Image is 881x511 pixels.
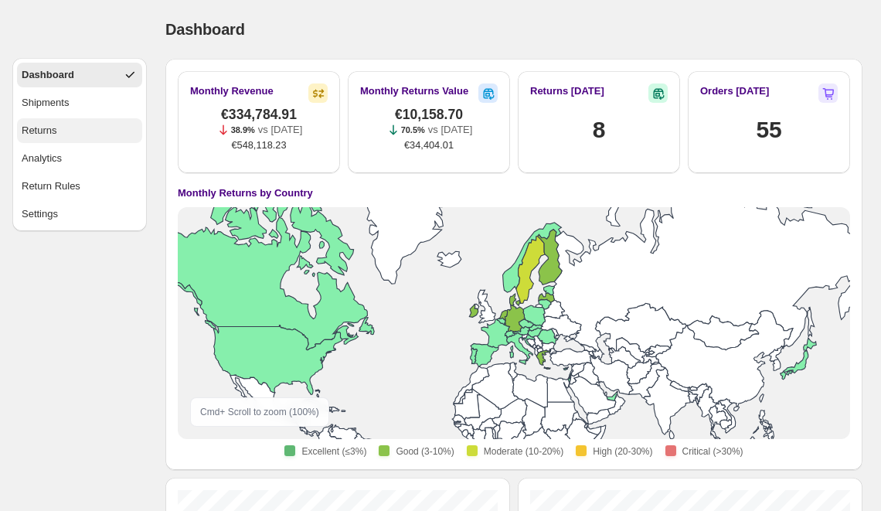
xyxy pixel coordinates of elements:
[360,83,468,99] h2: Monthly Returns Value
[395,107,463,122] span: €10,158.70
[190,397,329,427] div: Cmd + Scroll to zoom ( 100 %)
[22,123,57,138] div: Returns
[231,138,286,153] span: €548,118.23
[17,174,142,199] button: Return Rules
[396,445,454,458] span: Good (3-10%)
[593,445,652,458] span: High (20-30%)
[757,114,782,145] h1: 55
[700,83,769,99] h2: Orders [DATE]
[593,114,605,145] h1: 8
[22,179,80,194] div: Return Rules
[17,118,142,143] button: Returns
[165,21,245,38] span: Dashboard
[178,186,313,201] h4: Monthly Returns by Country
[428,122,473,138] p: vs [DATE]
[22,67,74,83] div: Dashboard
[530,83,604,99] h2: Returns [DATE]
[22,151,62,166] div: Analytics
[221,107,297,122] span: €334,784.91
[17,63,142,87] button: Dashboard
[484,445,563,458] span: Moderate (10-20%)
[17,90,142,115] button: Shipments
[404,138,454,153] span: €34,404.01
[17,202,142,227] button: Settings
[682,445,743,458] span: Critical (>30%)
[17,146,142,171] button: Analytics
[301,445,366,458] span: Excellent (≤3%)
[258,122,303,138] p: vs [DATE]
[22,95,69,111] div: Shipments
[22,206,58,222] div: Settings
[190,83,274,99] h2: Monthly Revenue
[401,125,425,135] span: 70.5%
[231,125,255,135] span: 38.9%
